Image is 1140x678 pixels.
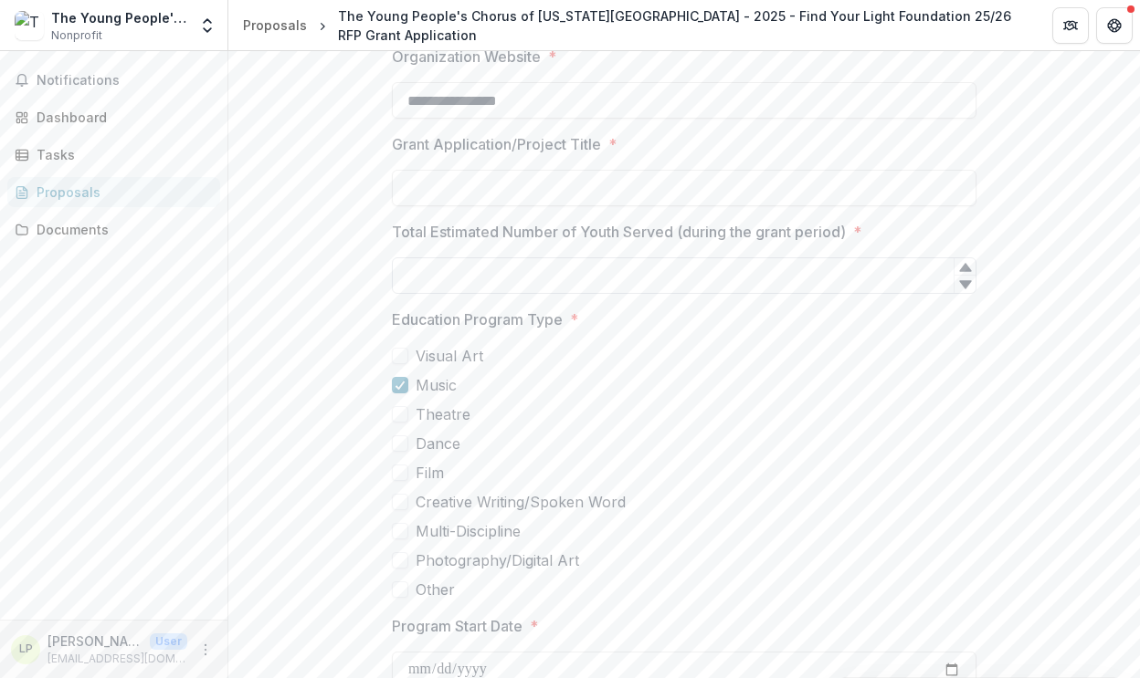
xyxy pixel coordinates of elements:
button: Notifications [7,66,220,95]
div: Dashboard [37,108,206,127]
p: Organization Website [392,46,541,68]
nav: breadcrumb [236,3,1030,48]
span: Dance [416,433,460,454]
span: Film [416,462,444,484]
p: [PERSON_NAME] [47,631,142,651]
button: Partners [1052,7,1089,44]
a: Documents [7,214,220,245]
div: Laura Patterson [19,643,33,655]
div: Tasks [37,145,206,164]
span: Music [416,374,457,396]
a: Proposals [7,177,220,207]
span: Multi-Discipline [416,520,521,542]
button: Get Help [1096,7,1133,44]
div: Proposals [37,183,206,202]
a: Tasks [7,140,220,170]
img: The Young People's Chorus of New York City [15,11,44,40]
span: Nonprofit [51,27,102,44]
p: Program Start Date [392,615,522,637]
p: Education Program Type [392,308,563,330]
span: Notifications [37,73,213,89]
p: Total Estimated Number of Youth Served (during the grant period) [392,221,846,243]
a: Dashboard [7,102,220,132]
a: Proposals [236,12,314,38]
span: Photography/Digital Art [416,549,579,571]
div: Proposals [243,16,307,35]
button: Open entity switcher [195,7,220,44]
p: Grant Application/Project Title [392,133,601,155]
div: Documents [37,220,206,239]
span: Theatre [416,403,470,425]
p: User [150,633,187,650]
span: Creative Writing/Spoken Word [416,491,626,513]
div: The Young People's Chorus of [US_STATE][GEOGRAPHIC_DATA] [51,8,187,27]
span: Other [416,579,455,600]
p: [EMAIL_ADDRESS][DOMAIN_NAME] [47,651,187,667]
span: Visual Art [416,345,483,367]
div: The Young People's Chorus of [US_STATE][GEOGRAPHIC_DATA] - 2025 - Find Your Light Foundation 25/2... [338,6,1023,45]
button: More [195,639,216,661]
